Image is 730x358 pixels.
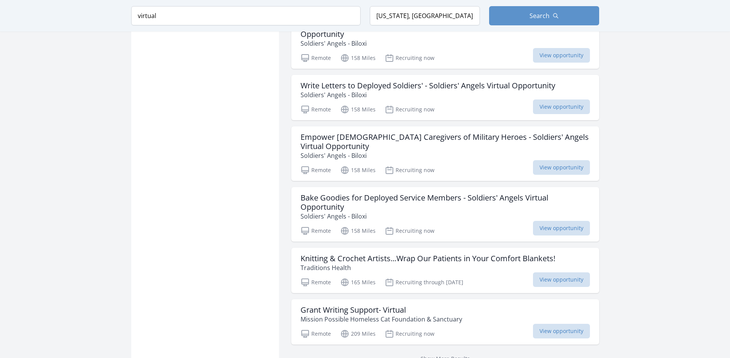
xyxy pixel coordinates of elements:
[489,6,599,25] button: Search
[301,315,462,324] p: Mission Possible Homeless Cat Foundation & Sanctuary
[301,53,331,63] p: Remote
[301,305,462,315] h3: Grant Writing Support- Virtual
[385,166,434,175] p: Recruiting now
[370,6,480,25] input: Location
[385,329,434,338] p: Recruiting now
[301,151,590,160] p: Soldiers' Angels - Biloxi
[301,90,555,99] p: Soldiers' Angels - Biloxi
[533,160,590,175] span: View opportunity
[301,39,590,48] p: Soldiers' Angels - Biloxi
[340,105,376,114] p: 158 Miles
[301,133,590,151] h3: Empower [DEMOGRAPHIC_DATA] Caregivers of Military Heroes - Soldiers' Angels Virtual Opportunity
[533,221,590,235] span: View opportunity
[340,226,376,235] p: 158 Miles
[131,6,361,25] input: Keyword
[533,272,590,287] span: View opportunity
[291,187,599,242] a: Bake Goodies for Deployed Service Members - Soldiers' Angels Virtual Opportunity Soldiers' Angels...
[291,126,599,181] a: Empower [DEMOGRAPHIC_DATA] Caregivers of Military Heroes - Soldiers' Angels Virtual Opportunity S...
[385,105,434,114] p: Recruiting now
[301,81,555,90] h3: Write Letters to Deployed Soldiers' - Soldiers' Angels Virtual Opportunity
[301,329,331,338] p: Remote
[530,11,550,20] span: Search
[385,226,434,235] p: Recruiting now
[340,278,376,287] p: 165 Miles
[301,166,331,175] p: Remote
[533,48,590,63] span: View opportunity
[291,299,599,345] a: Grant Writing Support- Virtual Mission Possible Homeless Cat Foundation & Sanctuary Remote 209 Mi...
[301,254,555,263] h3: Knitting & Crochet Artists...Wrap Our Patients in Your Comfort Blankets!
[301,263,555,272] p: Traditions Health
[533,99,590,114] span: View opportunity
[340,53,376,63] p: 158 Miles
[301,212,590,221] p: Soldiers' Angels - Biloxi
[340,329,376,338] p: 209 Miles
[301,193,590,212] h3: Bake Goodies for Deployed Service Members - Soldiers' Angels Virtual Opportunity
[291,14,599,69] a: Provide Direct Support to a Deployed Military Chaplain - Soldiers' Angels Virtual Opportunity Sol...
[385,278,463,287] p: Recruiting through [DATE]
[301,105,331,114] p: Remote
[533,324,590,338] span: View opportunity
[340,166,376,175] p: 158 Miles
[291,248,599,293] a: Knitting & Crochet Artists...Wrap Our Patients in Your Comfort Blankets! Traditions Health Remote...
[291,75,599,120] a: Write Letters to Deployed Soldiers' - Soldiers' Angels Virtual Opportunity Soldiers' Angels - Bil...
[301,226,331,235] p: Remote
[385,53,434,63] p: Recruiting now
[301,278,331,287] p: Remote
